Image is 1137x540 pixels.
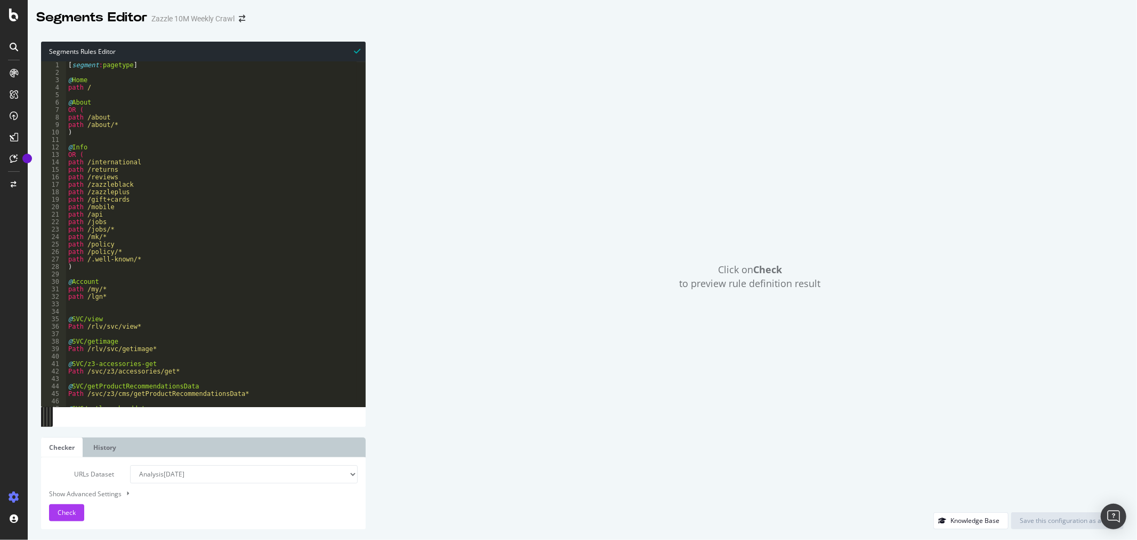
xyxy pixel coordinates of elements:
div: 25 [41,241,66,248]
button: Knowledge Base [933,512,1009,529]
div: Tooltip anchor [22,154,32,163]
div: Show Advanced Settings [41,489,350,499]
span: Click on to preview rule definition result [680,263,821,290]
div: Open Intercom Messenger [1101,504,1126,529]
div: 11 [41,136,66,144]
div: 46 [41,398,66,405]
a: Checker [41,438,83,457]
div: 7 [41,106,66,114]
div: 3 [41,76,66,84]
div: 28 [41,263,66,271]
span: Check [58,508,76,517]
div: 8 [41,114,66,121]
div: 17 [41,181,66,188]
div: 41 [41,360,66,368]
div: 21 [41,211,66,218]
div: 32 [41,293,66,300]
div: 23 [41,226,66,233]
div: 39 [41,345,66,353]
a: Knowledge Base [933,516,1009,525]
div: 24 [41,233,66,241]
div: 6 [41,99,66,106]
div: 2 [41,69,66,76]
div: 40 [41,353,66,360]
div: 20 [41,203,66,211]
div: 26 [41,248,66,256]
span: Syntax is valid [354,46,360,56]
div: 5 [41,91,66,99]
div: 31 [41,285,66,293]
div: 18 [41,188,66,196]
div: Zazzle 10M Weekly Crawl [151,13,235,24]
strong: Check [753,263,782,276]
div: 30 [41,278,66,285]
div: 27 [41,256,66,263]
div: 45 [41,390,66,398]
button: Save this configuration as active [1011,512,1124,529]
div: arrow-right-arrow-left [239,15,245,22]
div: 43 [41,375,66,383]
div: Save this configuration as active [1020,516,1115,525]
div: 29 [41,271,66,278]
div: 4 [41,84,66,91]
div: 12 [41,144,66,151]
div: 42 [41,368,66,375]
div: 35 [41,315,66,323]
div: 16 [41,173,66,181]
div: Segments Editor [36,9,147,27]
div: 9 [41,121,66,129]
div: Knowledge Base [950,516,999,525]
div: 19 [41,196,66,203]
div: 44 [41,383,66,390]
div: 22 [41,218,66,226]
div: 15 [41,166,66,173]
div: 47 [41,405,66,412]
div: 36 [41,323,66,330]
div: Segments Rules Editor [41,42,366,61]
div: 33 [41,300,66,308]
div: 10 [41,129,66,136]
button: Check [49,504,84,521]
div: 14 [41,158,66,166]
div: 38 [41,338,66,345]
div: 13 [41,151,66,158]
div: 34 [41,308,66,315]
div: 1 [41,61,66,69]
a: History [85,438,124,457]
label: URLs Dataset [41,465,122,483]
div: 37 [41,330,66,338]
